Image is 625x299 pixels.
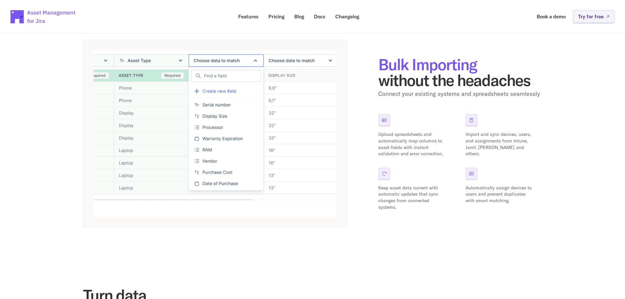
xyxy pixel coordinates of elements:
p: Pricing [268,14,284,19]
a: Blog [290,10,309,23]
p: Blog [294,14,304,19]
p: Book a demo [537,14,566,19]
a: Pricing [264,10,289,23]
p: Connect your existing systems and spreadsheets seamlessly [378,89,542,99]
p: Features [238,14,259,19]
span: Bulk Importing [378,54,477,74]
p: Try for free [578,14,604,19]
a: Try for free [573,10,615,23]
p: Keep asset data current with automatic updates that sync changes from connected systems. [378,185,447,210]
a: Book a demo [532,10,570,23]
p: Import and sync devices, users, and assignments from Intune, Jamf, [PERSON_NAME] and others. [466,131,534,157]
p: Automatically assign devices to users and prevent duplicates with smart matching. [466,185,534,204]
p: Upload spreadsheets and automatically map columns to asset fields with instant validation and err... [378,131,447,157]
p: Docs [314,14,325,19]
img: App [94,50,336,217]
a: Changelog [331,10,364,23]
p: Changelog [335,14,359,19]
a: Docs [309,10,330,23]
h2: without the headaches [378,56,542,88]
a: Features [234,10,263,23]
